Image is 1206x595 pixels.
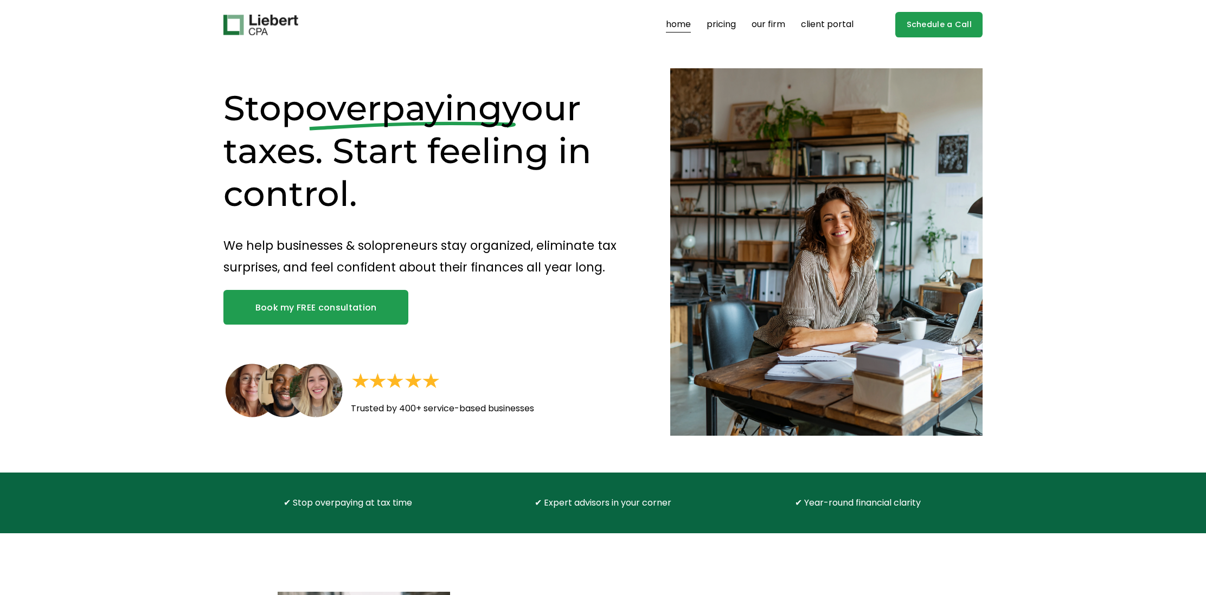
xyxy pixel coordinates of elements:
a: Schedule a Call [895,12,983,37]
h1: Stop your taxes. Start feeling in control. [223,87,632,215]
p: Trusted by 400+ service-based businesses [351,401,600,417]
p: ✔ Expert advisors in your corner [510,495,696,511]
a: home [666,16,691,34]
span: overpaying [305,87,502,129]
a: our firm [752,16,785,34]
img: Liebert CPA [223,15,298,35]
a: client portal [801,16,854,34]
a: pricing [707,16,736,34]
a: Book my FREE consultation [223,290,408,325]
p: ✔ Stop overpaying at tax time [255,495,441,511]
p: ✔ Year-round financial clarity [765,495,951,511]
p: We help businesses & solopreneurs stay organized, eliminate tax surprises, and feel confident abo... [223,235,632,279]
